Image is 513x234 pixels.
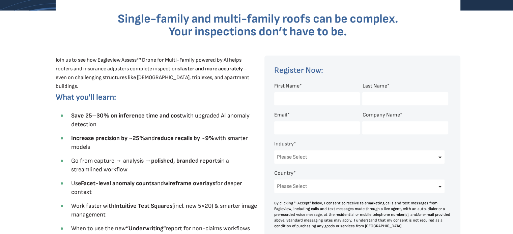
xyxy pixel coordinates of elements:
span: First Name [274,83,300,89]
span: Go from capture → analysis → in a streamlined workflow [71,157,229,173]
span: Work faster with (incl. new 5×20) & smarter image management [71,202,257,218]
span: Single-family and multi-family roofs can be complex. [118,12,398,26]
strong: reduce recalls by ~9% [155,135,215,142]
span: Company Name [362,112,400,118]
strong: “Underwriting” [126,225,166,232]
strong: faster and more accurately [180,66,243,72]
span: Your inspections don’t have to be. [169,25,347,39]
div: By clicking "I Accept" below, I consent to receive telemarketing calls and text messages from Eag... [274,200,451,229]
span: Country [274,170,293,176]
span: What you'll learn: [56,92,116,102]
strong: Increase precision by ~25% [71,135,145,142]
span: Register Now: [274,65,323,75]
span: with upgraded AI anomaly detection [71,112,250,128]
span: and with smarter models [71,135,248,151]
span: Join us to see how Eagleview Assess™ Drone for Multi-Family powered by AI helps roofers and insur... [56,57,249,90]
span: Email [274,112,287,118]
span: Last Name [362,83,387,89]
strong: Save 25–30% on inference time and cost [71,112,182,119]
strong: Facet-level anomaly counts [81,180,154,187]
span: Industry [274,141,294,147]
span: When to use the new report for non-claims workflows [71,225,250,232]
strong: Intuitive Test Squares [114,202,172,209]
strong: wireframe overlays [164,180,215,187]
strong: polished, branded reports [151,157,220,164]
span: Use and for deeper context [71,180,242,196]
